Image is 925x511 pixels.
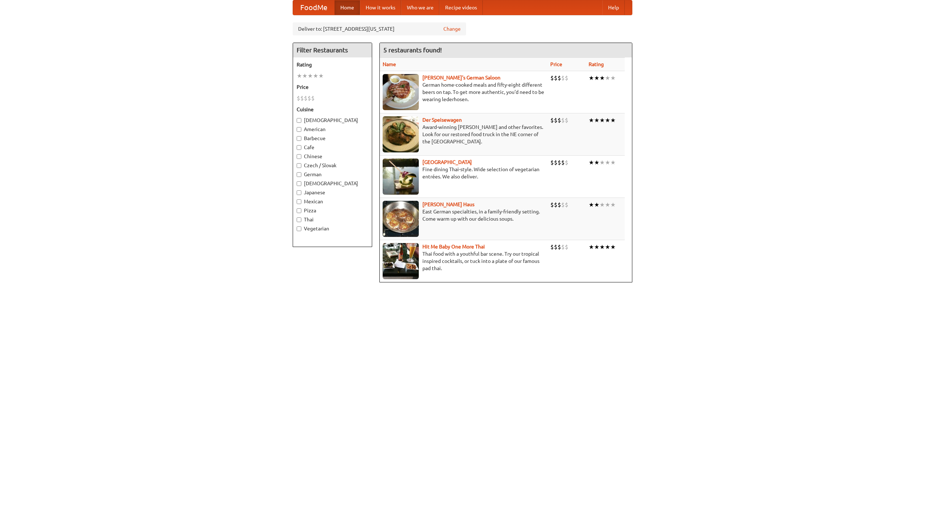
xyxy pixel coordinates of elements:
li: $ [297,94,300,102]
img: esthers.jpg [383,74,419,110]
label: [DEMOGRAPHIC_DATA] [297,117,368,124]
li: ★ [594,74,599,82]
a: [PERSON_NAME]'s German Saloon [422,75,500,81]
li: $ [561,159,565,166]
li: ★ [610,243,616,251]
li: $ [561,243,565,251]
li: ★ [589,116,594,124]
a: How it works [360,0,401,15]
h5: Price [297,83,368,91]
li: $ [554,159,558,166]
li: $ [554,201,558,209]
input: Barbecue [297,136,301,141]
li: $ [558,159,561,166]
li: $ [565,243,568,251]
li: ★ [318,72,324,80]
p: East German specialties, in a family-friendly setting. Come warm up with our delicious soups. [383,208,545,222]
input: German [297,172,301,177]
li: $ [565,201,568,209]
li: $ [554,116,558,124]
li: ★ [605,201,610,209]
li: ★ [302,72,307,80]
li: $ [550,243,554,251]
p: German home-cooked meals and fifty-eight different beers on tap. To get more authentic, you'd nee... [383,81,545,103]
li: $ [565,74,568,82]
div: Deliver to: [STREET_ADDRESS][US_STATE] [293,22,466,35]
li: ★ [599,159,605,166]
input: Japanese [297,190,301,195]
li: $ [561,201,565,209]
a: [PERSON_NAME] Haus [422,202,474,207]
a: Help [602,0,625,15]
input: [DEMOGRAPHIC_DATA] [297,118,301,123]
input: Cafe [297,145,301,150]
li: ★ [599,201,605,209]
input: Chinese [297,154,301,159]
li: ★ [610,74,616,82]
label: [DEMOGRAPHIC_DATA] [297,180,368,187]
li: $ [311,94,315,102]
img: babythai.jpg [383,243,419,279]
li: ★ [605,74,610,82]
li: ★ [589,243,594,251]
a: Der Speisewagen [422,117,462,123]
label: German [297,171,368,178]
li: ★ [610,116,616,124]
label: Mexican [297,198,368,205]
h4: Filter Restaurants [293,43,372,57]
li: $ [558,243,561,251]
li: $ [550,74,554,82]
label: Pizza [297,207,368,214]
input: Vegetarian [297,226,301,231]
p: Fine dining Thai-style. Wide selection of vegetarian entrées. We also deliver. [383,166,545,180]
li: ★ [297,72,302,80]
li: ★ [307,72,313,80]
label: Thai [297,216,368,223]
li: $ [558,116,561,124]
li: $ [550,201,554,209]
li: ★ [313,72,318,80]
li: $ [554,243,558,251]
li: ★ [594,201,599,209]
li: ★ [594,116,599,124]
a: Home [335,0,360,15]
input: Mexican [297,199,301,204]
a: Hit Me Baby One More Thai [422,244,485,250]
h5: Rating [297,61,368,68]
img: speisewagen.jpg [383,116,419,152]
label: Czech / Slovak [297,162,368,169]
a: FoodMe [293,0,335,15]
label: American [297,126,368,133]
p: Award-winning [PERSON_NAME] and other favorites. Look for our restored food truck in the NE corne... [383,124,545,145]
li: ★ [589,159,594,166]
li: ★ [599,74,605,82]
li: ★ [605,159,610,166]
b: [GEOGRAPHIC_DATA] [422,159,472,165]
li: ★ [599,243,605,251]
li: ★ [605,243,610,251]
li: ★ [589,201,594,209]
li: $ [565,159,568,166]
li: $ [561,74,565,82]
li: $ [554,74,558,82]
input: Thai [297,217,301,222]
input: Czech / Slovak [297,163,301,168]
li: ★ [610,201,616,209]
a: Recipe videos [439,0,483,15]
h5: Cuisine [297,106,368,113]
li: ★ [610,159,616,166]
li: $ [550,116,554,124]
li: $ [300,94,304,102]
img: satay.jpg [383,159,419,195]
a: Price [550,61,562,67]
a: Rating [589,61,604,67]
li: $ [561,116,565,124]
li: ★ [589,74,594,82]
a: Who we are [401,0,439,15]
li: $ [558,74,561,82]
ng-pluralize: 5 restaurants found! [383,47,442,53]
p: Thai food with a youthful bar scene. Try our tropical inspired cocktails, or tuck into a plate of... [383,250,545,272]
